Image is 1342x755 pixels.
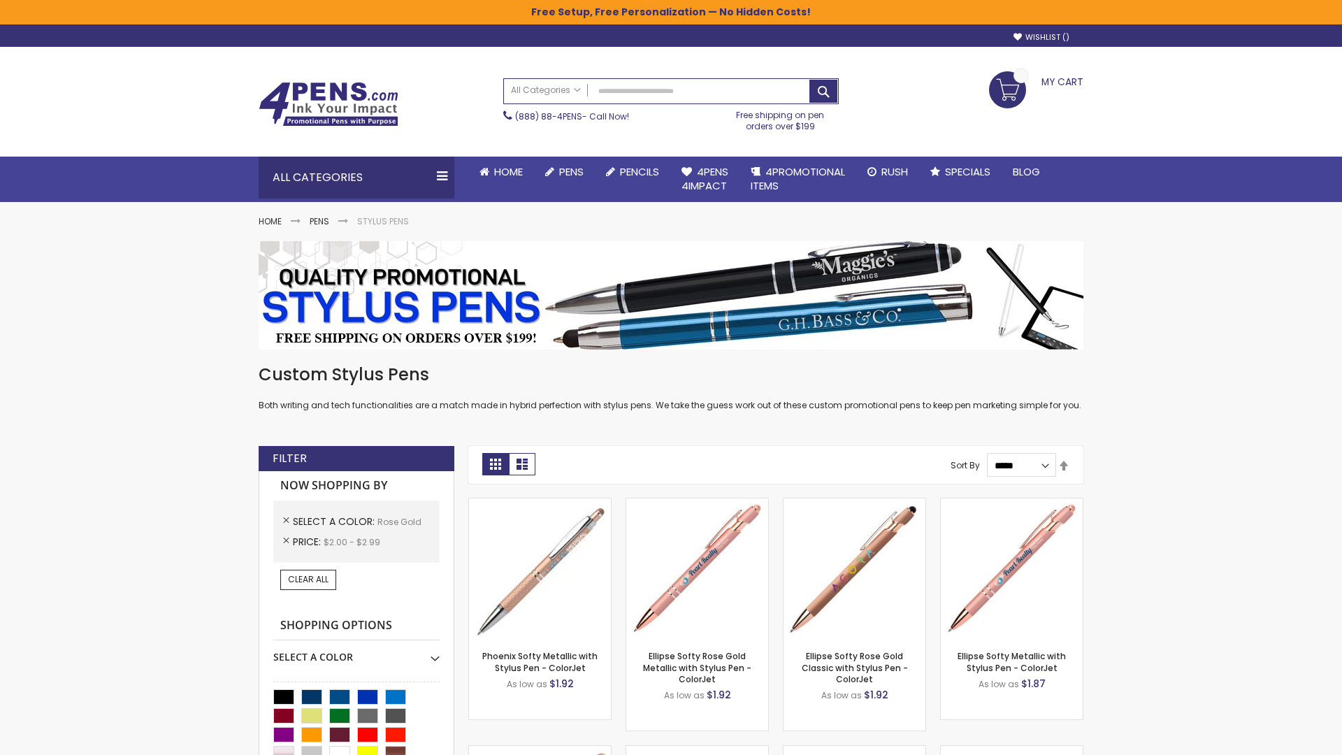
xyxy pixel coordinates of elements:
[945,164,990,179] span: Specials
[468,157,534,187] a: Home
[273,451,307,466] strong: Filter
[626,498,768,640] img: Ellipse Softy Rose Gold Metallic with Stylus Pen - ColorJet-Rose Gold
[707,688,731,702] span: $1.92
[324,536,380,548] span: $2.00 - $2.99
[681,164,728,193] span: 4Pens 4impact
[958,650,1066,673] a: Ellipse Softy Metallic with Stylus Pen - ColorJet
[751,164,845,193] span: 4PROMOTIONAL ITEMS
[595,157,670,187] a: Pencils
[288,573,329,585] span: Clear All
[784,498,925,510] a: Ellipse Softy Rose Gold Classic with Stylus Pen - ColorJet-Rose Gold
[515,110,582,122] a: (888) 88-4PENS
[357,215,409,227] strong: Stylus Pens
[951,459,980,471] label: Sort By
[469,498,611,510] a: Phoenix Softy Metallic with Stylus Pen - ColorJet-Rose gold
[273,611,440,641] strong: Shopping Options
[494,164,523,179] span: Home
[821,689,862,701] span: As low as
[739,157,856,202] a: 4PROMOTIONALITEMS
[273,471,440,501] strong: Now Shopping by
[881,164,908,179] span: Rush
[856,157,919,187] a: Rush
[1013,164,1040,179] span: Blog
[722,104,839,132] div: Free shipping on pen orders over $199
[515,110,629,122] span: - Call Now!
[620,164,659,179] span: Pencils
[626,498,768,510] a: Ellipse Softy Rose Gold Metallic with Stylus Pen - ColorJet-Rose Gold
[549,677,574,691] span: $1.92
[482,453,509,475] strong: Grid
[1002,157,1051,187] a: Blog
[293,515,377,528] span: Select A Color
[941,498,1083,510] a: Ellipse Softy Metallic with Stylus Pen - ColorJet-Rose Gold
[670,157,739,202] a: 4Pens4impact
[919,157,1002,187] a: Specials
[979,678,1019,690] span: As low as
[273,640,440,664] div: Select A Color
[864,688,888,702] span: $1.92
[259,157,454,199] div: All Categories
[504,79,588,102] a: All Categories
[941,498,1083,640] img: Ellipse Softy Metallic with Stylus Pen - ColorJet-Rose Gold
[280,570,336,589] a: Clear All
[469,498,611,640] img: Phoenix Softy Metallic with Stylus Pen - ColorJet-Rose gold
[259,241,1083,350] img: Stylus Pens
[259,82,398,127] img: 4Pens Custom Pens and Promotional Products
[1013,32,1069,43] a: Wishlist
[482,650,598,673] a: Phoenix Softy Metallic with Stylus Pen - ColorJet
[802,650,908,684] a: Ellipse Softy Rose Gold Classic with Stylus Pen - ColorJet
[643,650,751,684] a: Ellipse Softy Rose Gold Metallic with Stylus Pen - ColorJet
[1021,677,1046,691] span: $1.87
[507,678,547,690] span: As low as
[259,364,1083,386] h1: Custom Stylus Pens
[259,364,1083,412] div: Both writing and tech functionalities are a match made in hybrid perfection with stylus pens. We ...
[377,516,421,528] span: Rose Gold
[293,535,324,549] span: Price
[664,689,705,701] span: As low as
[310,215,329,227] a: Pens
[534,157,595,187] a: Pens
[511,85,581,96] span: All Categories
[259,215,282,227] a: Home
[559,164,584,179] span: Pens
[784,498,925,640] img: Ellipse Softy Rose Gold Classic with Stylus Pen - ColorJet-Rose Gold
